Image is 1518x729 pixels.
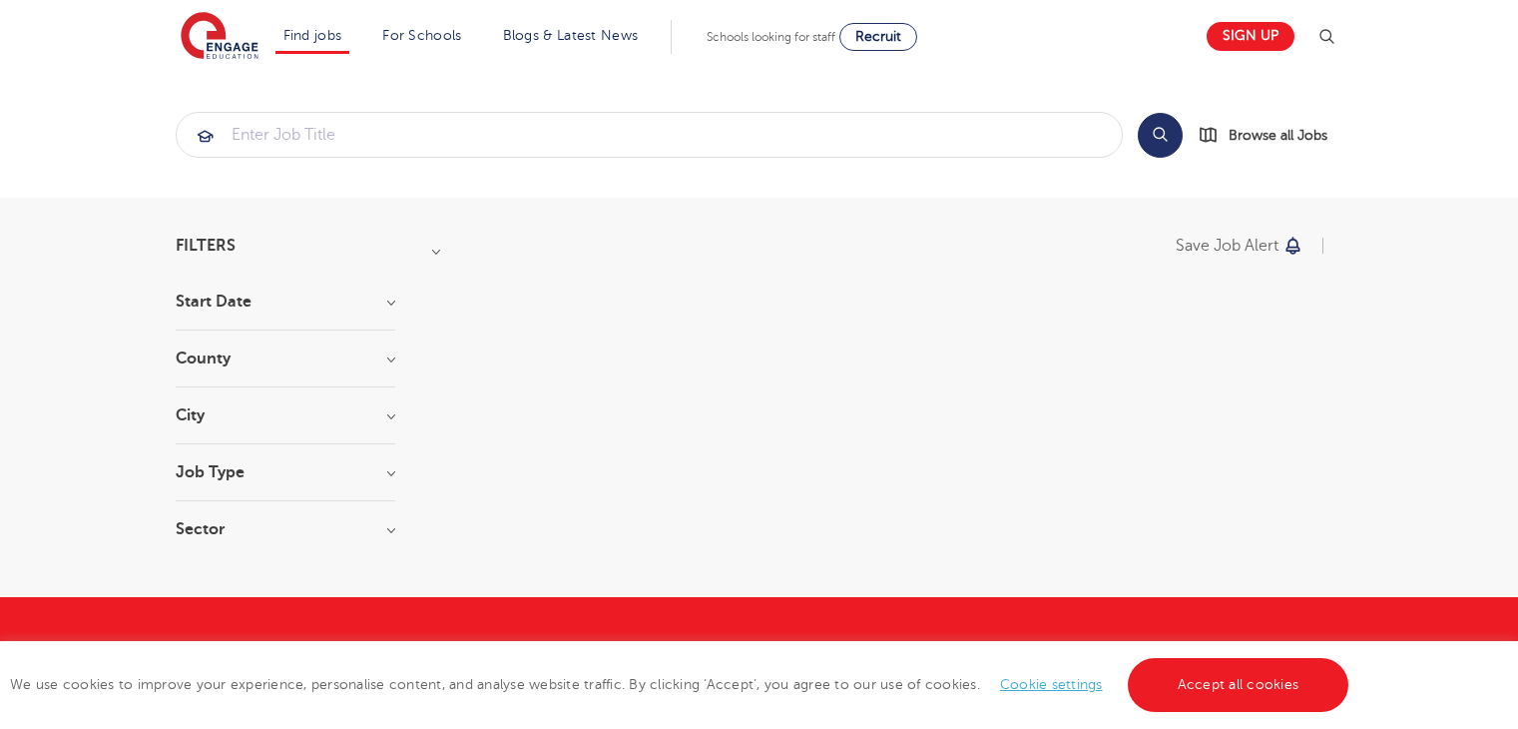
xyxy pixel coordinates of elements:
[1207,22,1294,51] a: Sign up
[1000,677,1103,692] a: Cookie settings
[1229,124,1327,147] span: Browse all Jobs
[503,28,639,43] a: Blogs & Latest News
[855,29,901,44] span: Recruit
[1199,124,1343,147] a: Browse all Jobs
[176,112,1123,158] div: Submit
[177,113,1122,157] input: Submit
[1176,238,1278,254] p: Save job alert
[1128,658,1349,712] a: Accept all cookies
[1138,113,1183,158] button: Search
[382,28,461,43] a: For Schools
[839,23,917,51] a: Recruit
[176,238,236,254] span: Filters
[176,521,395,537] h3: Sector
[181,12,258,62] img: Engage Education
[176,464,395,480] h3: Job Type
[176,351,395,366] h3: County
[283,28,342,43] a: Find jobs
[176,407,395,423] h3: City
[10,677,1353,692] span: We use cookies to improve your experience, personalise content, and analyse website traffic. By c...
[707,30,835,44] span: Schools looking for staff
[1176,238,1304,254] button: Save job alert
[176,294,395,310] h3: Start Date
